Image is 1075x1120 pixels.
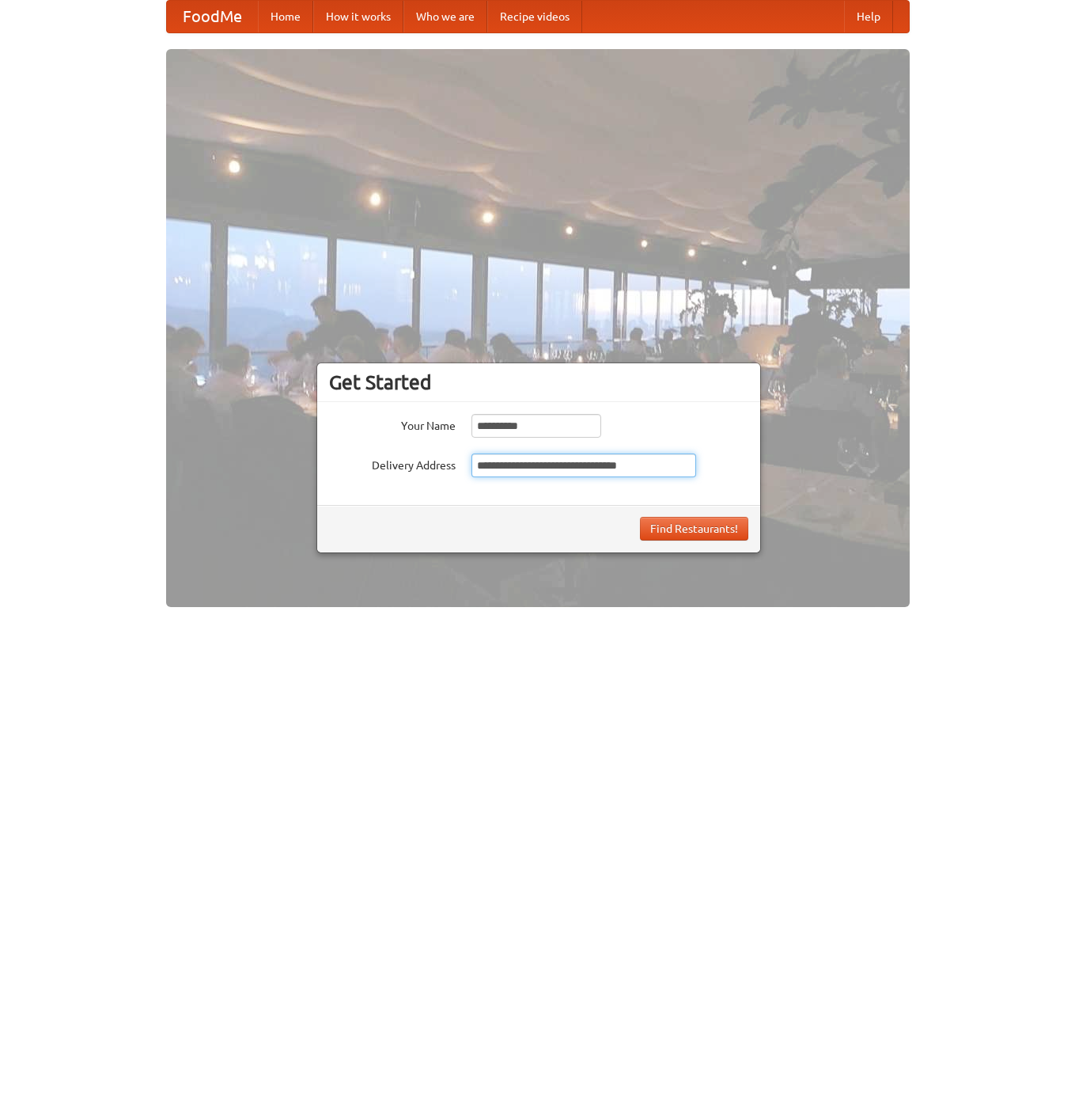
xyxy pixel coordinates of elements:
h3: Get Started [329,370,748,394]
a: How it works [313,1,403,32]
label: Your Name [329,414,456,434]
label: Delivery Address [329,454,456,473]
button: Find Restaurants! [640,517,748,541]
a: Recipe videos [487,1,582,32]
a: Who we are [403,1,487,32]
a: Help [844,1,893,32]
a: Home [258,1,313,32]
a: FoodMe [167,1,258,32]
